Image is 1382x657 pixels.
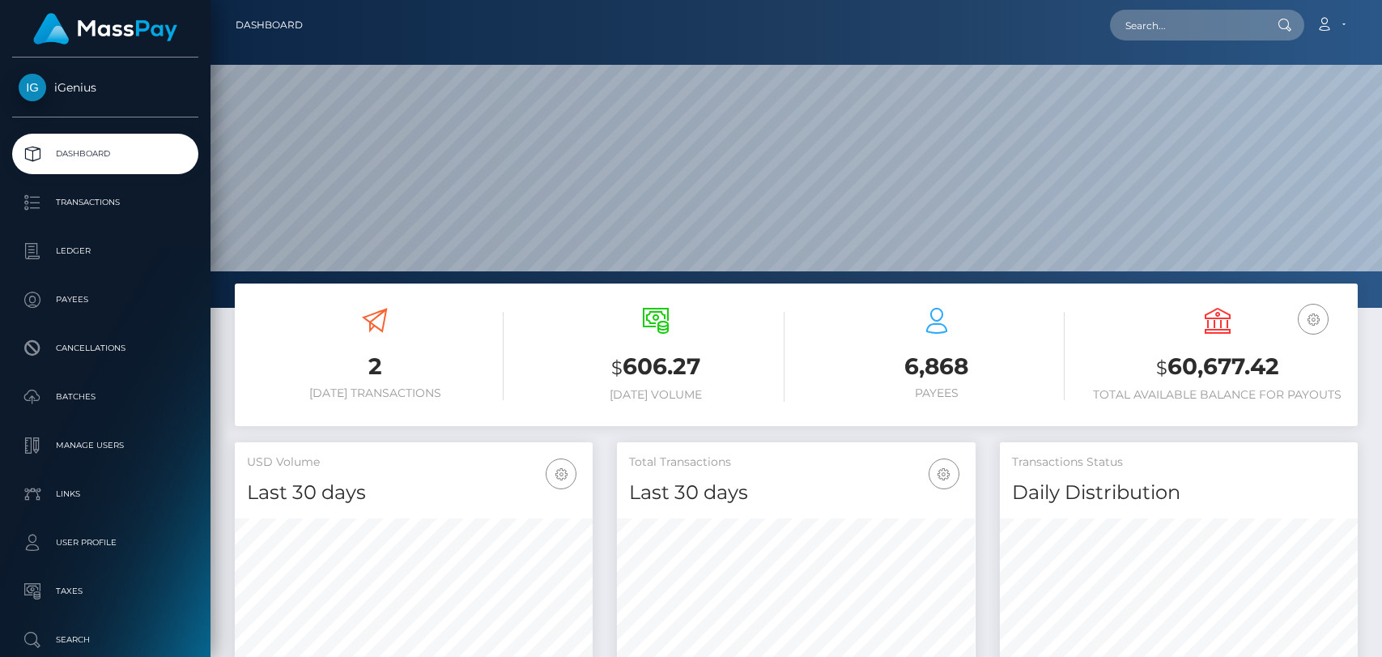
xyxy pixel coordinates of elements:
[1089,351,1346,384] h3: 60,677.42
[528,388,785,402] h6: [DATE] Volume
[12,571,198,612] a: Taxes
[19,190,192,215] p: Transactions
[12,328,198,369] a: Cancellations
[19,142,192,166] p: Dashboard
[12,134,198,174] a: Dashboard
[19,288,192,312] p: Payees
[12,377,198,417] a: Batches
[12,182,198,223] a: Transactions
[12,523,198,563] a: User Profile
[247,454,580,471] h5: USD Volume
[12,231,198,271] a: Ledger
[1110,10,1262,41] input: Search...
[19,482,192,506] p: Links
[247,386,504,400] h6: [DATE] Transactions
[247,479,580,507] h4: Last 30 days
[809,386,1065,400] h6: Payees
[1156,356,1167,379] small: $
[12,425,198,466] a: Manage Users
[19,336,192,360] p: Cancellations
[629,454,963,471] h5: Total Transactions
[12,80,198,95] span: iGenius
[12,279,198,320] a: Payees
[12,474,198,514] a: Links
[236,8,303,42] a: Dashboard
[247,351,504,382] h3: 2
[809,351,1065,382] h3: 6,868
[19,579,192,604] p: Taxes
[1012,479,1346,507] h4: Daily Distribution
[19,628,192,652] p: Search
[19,433,192,458] p: Manage Users
[1012,454,1346,471] h5: Transactions Status
[611,356,623,379] small: $
[19,385,192,409] p: Batches
[1089,388,1346,402] h6: Total Available Balance for Payouts
[33,13,177,45] img: MassPay Logo
[19,74,46,101] img: iGenius
[528,351,785,384] h3: 606.27
[629,479,963,507] h4: Last 30 days
[19,531,192,555] p: User Profile
[19,239,192,263] p: Ledger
